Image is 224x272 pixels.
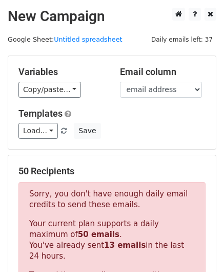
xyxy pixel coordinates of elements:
[8,35,123,43] small: Google Sheet:
[18,82,81,98] a: Copy/paste...
[18,108,63,119] a: Templates
[18,123,58,139] a: Load...
[18,66,105,78] h5: Variables
[173,223,224,272] iframe: Chat Widget
[54,35,122,43] a: Untitled spreadsheet
[18,166,206,177] h5: 50 Recipients
[29,189,195,210] p: Sorry, you don't have enough daily email credits to send these emails.
[8,8,216,25] h2: New Campaign
[29,219,195,262] p: Your current plan supports a daily maximum of . You've already sent in the last 24 hours.
[148,34,216,45] span: Daily emails left: 37
[148,35,216,43] a: Daily emails left: 37
[78,230,119,239] strong: 50 emails
[120,66,206,78] h5: Email column
[74,123,100,139] button: Save
[104,241,146,250] strong: 13 emails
